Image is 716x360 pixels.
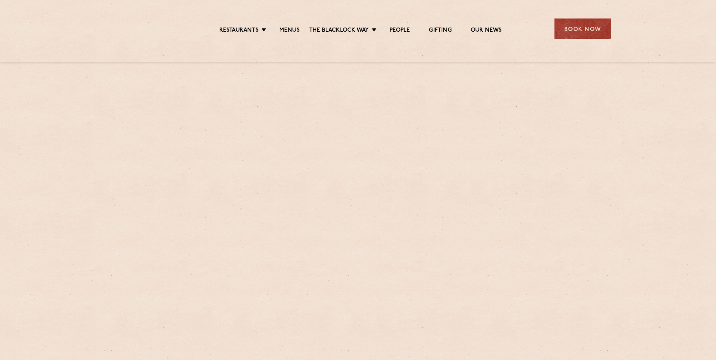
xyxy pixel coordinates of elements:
[429,27,451,35] a: Gifting
[554,18,611,39] div: Book Now
[471,27,502,35] a: Our News
[105,7,171,51] img: svg%3E
[390,27,410,35] a: People
[309,27,369,35] a: The Blacklock Way
[219,27,259,35] a: Restaurants
[279,27,300,35] a: Menus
